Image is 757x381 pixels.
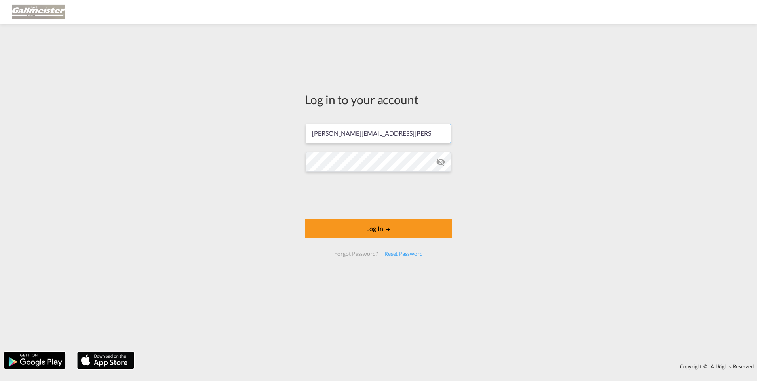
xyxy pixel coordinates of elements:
input: Enter email/phone number [306,124,451,143]
img: google.png [3,351,66,370]
button: LOGIN [305,219,452,238]
md-icon: icon-eye-off [436,157,445,167]
div: Forgot Password? [331,247,381,261]
div: Reset Password [381,247,426,261]
div: Log in to your account [305,91,452,108]
img: 03265390ea0211efb7c18701be6bbe5d.png [12,3,65,21]
img: apple.png [76,351,135,370]
iframe: reCAPTCHA [318,180,439,211]
div: Copyright © . All Rights Reserved [138,360,757,373]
